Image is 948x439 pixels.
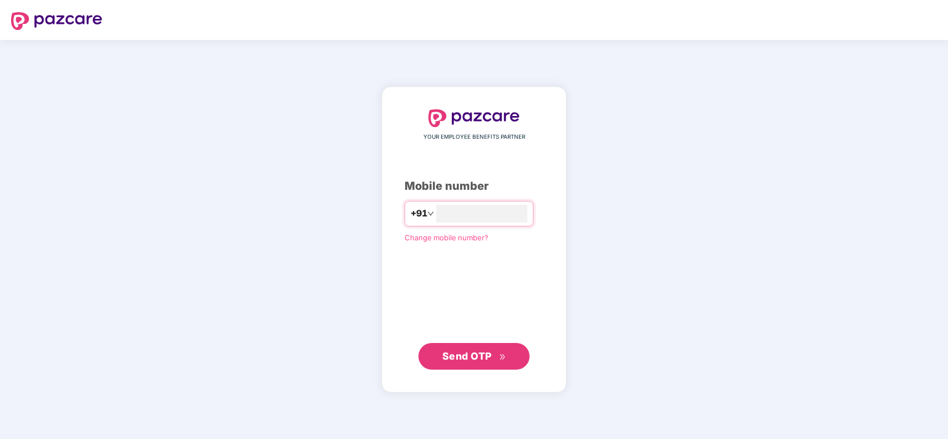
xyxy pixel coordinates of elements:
a: Change mobile number? [405,233,488,242]
div: Mobile number [405,178,543,195]
button: Send OTPdouble-right [418,343,530,370]
span: Send OTP [442,350,492,362]
span: +91 [411,206,427,220]
span: down [427,210,434,217]
img: logo [428,109,520,127]
span: YOUR EMPLOYEE BENEFITS PARTNER [423,133,525,142]
img: logo [11,12,102,30]
span: double-right [499,354,506,361]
